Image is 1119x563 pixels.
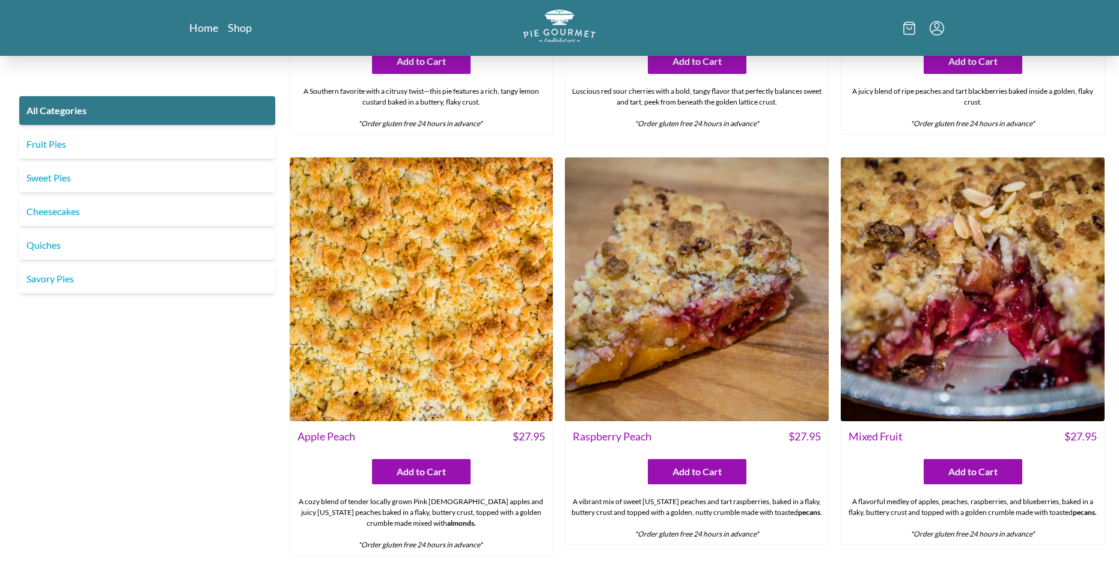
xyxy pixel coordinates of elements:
[924,49,1022,74] button: Add to Cart
[910,529,1035,538] em: *Order gluten free 24 hours in advance*
[1064,428,1097,445] span: $ 27.95
[372,459,471,484] button: Add to Cart
[228,20,252,35] a: Shop
[798,508,820,517] strong: pecans
[19,130,275,159] a: Fruit Pies
[290,81,553,134] div: A Southern favorite with a citrusy twist—this pie features a rich, tangy lemon custard baked in a...
[573,428,651,445] span: Raspberry Peach
[648,49,746,74] button: Add to Cart
[566,491,828,544] div: A vibrant mix of sweet [US_STATE] peaches and tart raspberries, baked in a flaky, buttery crust a...
[189,20,218,35] a: Home
[19,197,275,226] a: Cheesecakes
[290,491,553,555] div: A cozy blend of tender locally grown Pink [DEMOGRAPHIC_DATA] apples and juicy [US_STATE] peaches ...
[841,491,1104,544] div: A flavorful medley of apples, peaches, raspberries, and blueberries, baked in a flaky, buttery cr...
[523,10,596,46] a: Logo
[841,81,1104,134] div: A juicy blend of ripe peaches and tart blackberries baked inside a golden, flaky crust.
[397,464,446,479] span: Add to Cart
[297,428,355,445] span: Apple Peach
[648,459,746,484] button: Add to Cart
[19,264,275,293] a: Savory Pies
[910,119,1035,128] em: *Order gluten free 24 hours in advance*
[948,54,998,68] span: Add to Cart
[635,529,759,538] em: *Order gluten free 24 hours in advance*
[372,49,471,74] button: Add to Cart
[523,10,596,43] img: logo
[358,540,483,549] em: *Order gluten free 24 hours in advance*
[930,21,944,35] button: Menu
[565,157,829,421] img: Raspberry Peach
[849,428,903,445] span: Mixed Fruit
[635,119,759,128] em: *Order gluten free 24 hours in advance*
[358,119,483,128] em: *Order gluten free 24 hours in advance*
[841,157,1105,421] img: Mixed Fruit
[19,231,275,260] a: Quiches
[948,464,998,479] span: Add to Cart
[924,459,1022,484] button: Add to Cart
[19,163,275,192] a: Sweet Pies
[788,428,821,445] span: $ 27.95
[672,464,722,479] span: Add to Cart
[290,157,553,421] img: Apple Peach
[672,54,722,68] span: Add to Cart
[397,54,446,68] span: Add to Cart
[566,81,828,145] div: Luscious red sour cherries with a bold, tangy flavor that perfectly balances sweet and tart, peek...
[447,519,476,528] strong: almonds.
[513,428,545,445] span: $ 27.95
[19,96,275,125] a: All Categories
[1073,508,1097,517] strong: pecans.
